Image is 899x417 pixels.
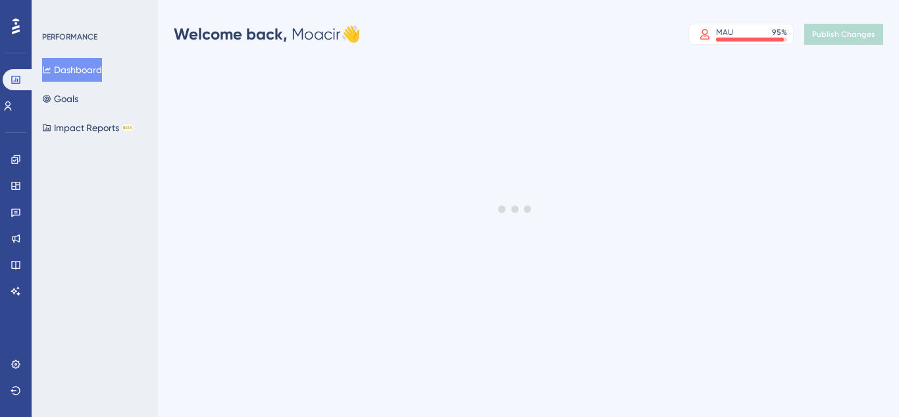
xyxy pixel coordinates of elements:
[42,116,134,140] button: Impact ReportsBETA
[772,27,787,38] div: 95 %
[122,125,134,131] div: BETA
[42,58,102,82] button: Dashboard
[174,24,288,43] span: Welcome back,
[812,29,875,40] span: Publish Changes
[42,32,97,42] div: PERFORMANCE
[174,24,361,45] div: Moacir 👋
[804,24,883,45] button: Publish Changes
[716,27,733,38] div: MAU
[42,87,78,111] button: Goals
